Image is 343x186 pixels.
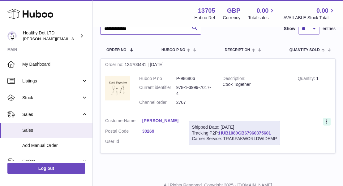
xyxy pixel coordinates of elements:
span: Add Manual Order [22,143,88,148]
span: Listings [22,78,81,84]
span: 0.00 [316,7,328,15]
span: My Dashboard [22,61,88,67]
span: Customer [105,118,124,123]
span: Description [225,48,250,52]
div: Currency [223,15,241,21]
span: Orders [22,158,81,164]
span: Huboo P no [161,48,185,52]
span: Sales [22,127,88,133]
div: Huboo Ref [195,15,215,21]
dt: Postal Code [105,128,142,136]
span: 0.00 [257,7,269,15]
div: Carrier Service: TRAKPAKWORLDWIDEMP [192,136,277,142]
img: 1716545230.png [105,76,130,100]
div: Tracking P2P: [189,121,281,145]
div: Cook Together [223,82,289,87]
a: 0.00 Total sales [248,7,276,21]
label: Show [284,26,295,32]
span: Quantity Sold [289,48,320,52]
strong: 13705 [198,7,215,15]
strong: GBP [227,7,240,15]
span: [PERSON_NAME][EMAIL_ADDRESS][DOMAIN_NAME] [23,36,124,41]
a: [PERSON_NAME] [142,118,179,124]
a: 0.00 AVAILABLE Stock Total [283,7,336,21]
span: Stock [22,95,81,101]
span: AVAILABLE Stock Total [283,15,336,21]
span: entries [323,26,336,32]
div: 124703481 | [DATE] [101,59,335,71]
span: Total sales [248,15,276,21]
dt: User Id [105,139,142,144]
dt: Current identifier [139,85,176,96]
div: Shipped Date: [DATE] [192,124,277,130]
dt: Channel order [139,100,176,105]
a: 30269 [142,128,179,134]
dt: Huboo P no [139,76,176,82]
dd: P-986806 [176,76,213,82]
span: Sales [22,112,81,117]
img: Dorothy@healthydot.com [7,31,17,41]
dd: 978-1-3999-7017-4 [176,85,213,96]
dd: 2767 [176,100,213,105]
strong: Order no [105,62,125,69]
a: HUB1080GB67960375601 [219,131,271,135]
td: 1 [293,71,335,113]
span: Order No [106,48,126,52]
strong: Quantity [298,76,316,82]
a: Log out [7,163,85,174]
div: Healthy Dot LTD [23,30,79,42]
strong: Description [223,76,246,82]
dt: Name [105,118,142,125]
